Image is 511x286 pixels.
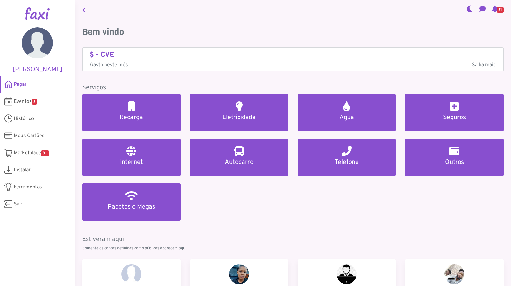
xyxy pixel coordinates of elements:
[14,166,31,174] span: Instalar
[14,183,42,191] span: Ferramentas
[90,50,496,69] a: $ - CVE Gasto neste mêsSaiba mais
[90,61,496,69] p: Gasto neste mês
[444,264,464,284] img: Kelton Labrac
[14,81,26,88] span: Pagar
[82,139,181,176] a: Internet
[298,139,396,176] a: Telefone
[41,150,49,156] span: 9+
[472,61,496,69] span: Saiba mais
[197,159,281,166] h5: Autocarro
[405,94,504,131] a: Seguros
[14,98,37,105] span: Eventos
[229,264,249,284] img: Jandira Jorgeane
[82,236,504,243] h5: Estiveram aqui
[9,27,65,73] a: [PERSON_NAME]
[14,201,22,208] span: Sair
[121,264,141,284] img: Anna Rodrigues
[9,66,65,73] h5: [PERSON_NAME]
[190,94,288,131] a: Eletricidade
[14,132,45,140] span: Meus Cartões
[32,99,37,105] span: 3
[14,115,34,122] span: Histórico
[337,264,357,284] img: Kelton Furtado
[82,84,504,91] h5: Serviços
[305,159,389,166] h5: Telefone
[190,139,288,176] a: Autocarro
[197,114,281,121] h5: Eletricidade
[82,27,504,37] h3: Bem vindo
[82,183,181,221] a: Pacotes e Megas
[82,94,181,131] a: Recarga
[413,114,496,121] h5: Seguros
[90,114,173,121] h5: Recarga
[497,7,504,13] span: 21
[305,114,389,121] h5: Agua
[413,159,496,166] h5: Outros
[82,246,504,251] p: Somente as contas definidas como públicas aparecem aqui.
[298,94,396,131] a: Agua
[90,50,496,59] h4: $ - CVE
[90,159,173,166] h5: Internet
[14,149,49,157] span: Marketplace
[90,203,173,211] h5: Pacotes e Megas
[405,139,504,176] a: Outros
